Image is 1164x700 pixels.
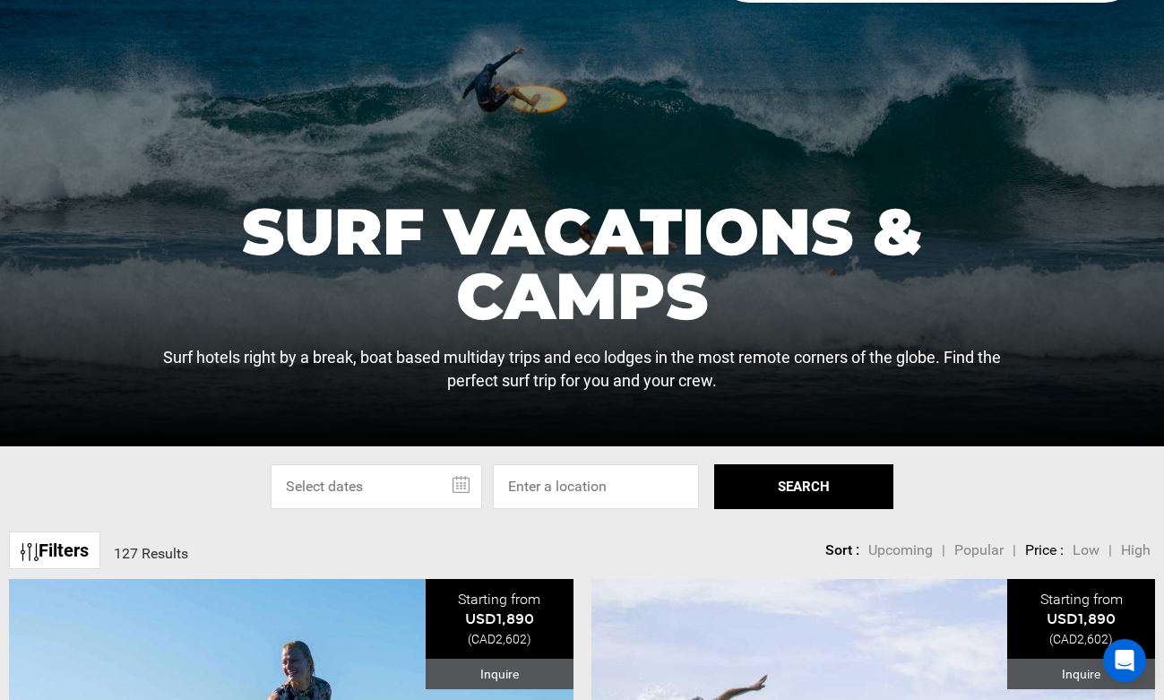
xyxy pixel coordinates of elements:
[1103,639,1146,682] div: Open Intercom Messenger
[271,464,482,509] input: Select dates
[954,541,1004,558] span: Popular
[868,541,933,558] span: Upcoming
[9,531,100,570] a: Filters
[1025,540,1064,561] li: Price :
[1013,540,1016,561] li: |
[114,545,188,562] span: 127 Results
[160,199,1004,328] h1: Surf Vacations & Camps
[21,543,39,561] img: btn-icon.svg
[493,464,699,509] input: Enter a location
[1108,540,1112,561] li: |
[1073,541,1099,558] span: Low
[825,540,859,561] li: Sort :
[714,464,893,509] button: SEARCH
[160,346,1004,392] p: Surf hotels right by a break, boat based multiday trips and eco lodges in the most remote corners...
[942,540,945,561] li: |
[1121,541,1151,558] span: High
